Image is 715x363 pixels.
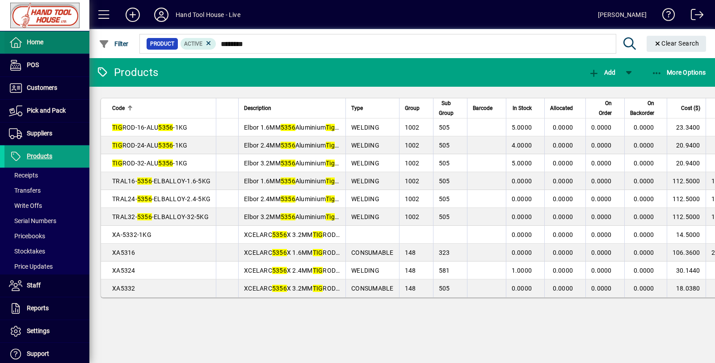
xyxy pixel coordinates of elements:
div: Group [405,103,428,113]
em: TIG [313,285,323,292]
span: 148 [405,285,416,292]
span: Elbor 1.6MM Aluminium Filler Rod 1KG [244,124,375,131]
span: Transfers [9,187,41,194]
div: On Backorder [630,98,662,118]
button: Profile [147,7,176,23]
div: Barcode [473,103,500,113]
a: Serial Numbers [4,213,89,228]
span: 0.0000 [512,195,532,203]
a: Customers [4,77,89,99]
em: 5356 [281,124,295,131]
span: 505 [439,285,450,292]
span: Product [150,39,174,48]
span: 1002 [405,213,420,220]
span: Type [351,103,363,113]
a: Pricebooks [4,228,89,244]
span: 1002 [405,142,420,149]
span: WELDING [351,195,379,203]
a: Knowledge Base [656,2,675,31]
span: WELDING [351,267,379,274]
span: 0.0000 [553,142,573,149]
span: XA-5332-1KG [112,231,151,238]
span: 1002 [405,177,420,185]
span: Elbor 2.4MM Aluminium Filler Rod 1KG [244,142,375,149]
em: Tig [326,177,335,185]
em: 5356 [158,142,173,149]
button: Clear [647,36,707,52]
span: ROD-24-ALU -1KG [112,142,187,149]
em: TIG [313,231,323,238]
span: Elbor 3.2MM Aluminium Filler Rod 5KG [244,213,375,220]
span: 505 [439,124,450,131]
span: TRAL16- -ELBALLOY-1.6-5KG [112,177,210,185]
em: 5356 [137,213,152,220]
em: 5356 [158,124,173,131]
em: 5356 [137,177,152,185]
a: Pick and Pack [4,100,89,122]
span: XCELARC X 1.6MM ROD 5kg [244,249,348,256]
a: Home [4,31,89,54]
div: [PERSON_NAME] [598,8,647,22]
span: Write Offs [9,202,42,209]
span: Clear Search [654,40,699,47]
span: Add [589,69,615,76]
span: 505 [439,160,450,167]
span: 0.0000 [512,285,532,292]
td: 112.5000 [667,172,706,190]
span: Pick and Pack [27,107,66,114]
em: 5356 [281,160,295,167]
td: 20.9400 [667,154,706,172]
em: Tig [326,160,335,167]
span: 0.0000 [553,213,573,220]
div: Description [244,103,340,113]
span: 0.0000 [553,195,573,203]
span: 0.0000 [553,267,573,274]
span: 0.0000 [634,142,654,149]
span: Barcode [473,103,492,113]
em: Tig [326,195,335,203]
span: Staff [27,282,41,289]
span: Elbor 3.2MM Aluminium Filler Rod 1KG [244,160,375,167]
span: 0.0000 [634,231,654,238]
em: 5356 [137,195,152,203]
span: 0.0000 [591,267,612,274]
button: Add [118,7,147,23]
span: 0.0000 [591,249,612,256]
span: 505 [439,213,450,220]
button: More Options [649,64,708,80]
span: 505 [439,142,450,149]
a: Suppliers [4,122,89,145]
td: 23.3400 [667,118,706,136]
em: TIG [313,267,323,274]
span: 323 [439,249,450,256]
td: 14.5000 [667,226,706,244]
span: ROD-16-ALU -1KG [112,124,187,131]
span: 0.0000 [512,231,532,238]
span: Stocktakes [9,248,45,255]
div: Type [351,103,394,113]
em: 5356 [272,231,287,238]
span: XA5324 [112,267,135,274]
span: CONSUMABLE [351,285,394,292]
span: Description [244,103,271,113]
em: TIG [112,142,122,149]
span: 0.0000 [634,195,654,203]
td: 106.3600 [667,244,706,262]
span: XA5332 [112,285,135,292]
span: 1002 [405,124,420,131]
span: 0.0000 [553,124,573,131]
span: 0.0000 [634,177,654,185]
div: Code [112,103,210,113]
span: 4.0000 [512,142,532,149]
span: POS [27,61,39,68]
span: 148 [405,249,416,256]
span: Elbor 2.4MM Aluminium Filler Rod 5KG [244,195,375,203]
span: 1002 [405,160,420,167]
span: XCELARC X 3.2MM ROD 1M kg [244,285,355,292]
span: 0.0000 [591,124,612,131]
em: 5356 [272,285,287,292]
span: WELDING [351,124,379,131]
span: 0.0000 [634,249,654,256]
div: Products [96,65,158,80]
span: ROD-32-ALU -1KG [112,160,187,167]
